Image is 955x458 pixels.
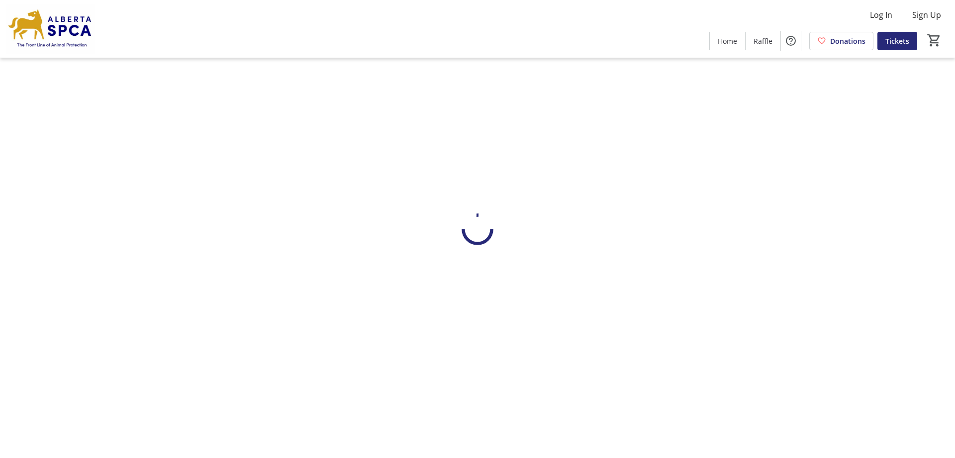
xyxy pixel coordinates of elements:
span: Home [718,36,737,46]
span: Raffle [754,36,772,46]
button: Sign Up [904,7,949,23]
span: Tickets [885,36,909,46]
a: Raffle [746,32,780,50]
button: Cart [925,31,943,49]
span: Donations [830,36,865,46]
button: Help [781,31,801,51]
img: Alberta SPCA's Logo [6,4,95,54]
a: Tickets [877,32,917,50]
button: Log In [862,7,900,23]
span: Sign Up [912,9,941,21]
span: Log In [870,9,892,21]
a: Home [710,32,745,50]
a: Donations [809,32,873,50]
